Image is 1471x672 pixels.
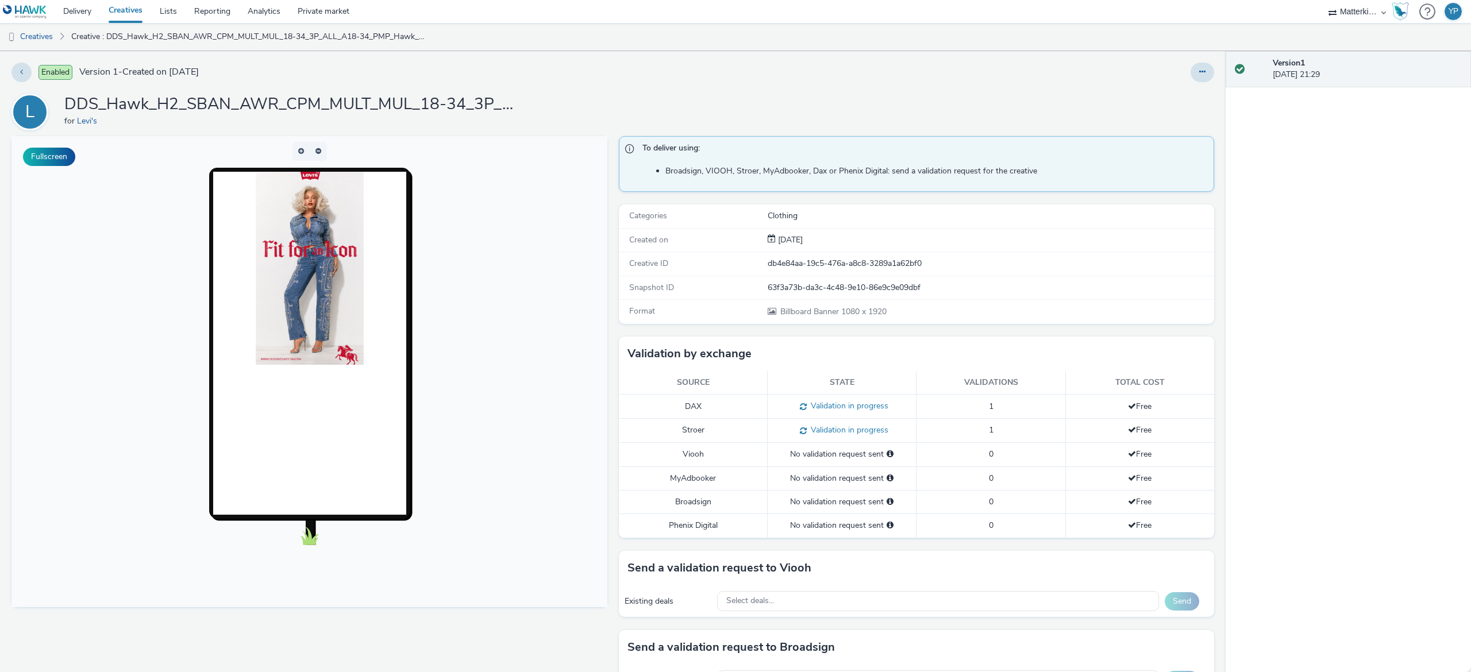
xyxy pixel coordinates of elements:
[1392,2,1409,21] img: Hawk Academy
[768,258,1214,269] div: db4e84aa-19c5-476a-a8c8-3289a1a62bf0
[627,559,811,577] h3: Send a validation request to Viooh
[1128,424,1152,435] span: Free
[619,490,768,513] td: Broadsign
[887,473,894,484] div: Please select a deal below and click on Send to send a validation request to MyAdbooker.
[64,115,77,126] span: for
[629,282,674,293] span: Snapshot ID
[25,96,34,128] div: L
[989,424,993,435] span: 1
[768,282,1214,293] div: 63f3a73b-da3c-4c48-9e10-86e9c9e09dbf
[989,473,993,484] span: 0
[244,36,352,229] img: Advertisement preview
[807,424,888,435] span: Validation in progress
[38,65,72,80] span: Enabled
[779,306,887,317] span: 1080 x 1920
[619,395,768,419] td: DAX
[1128,449,1152,459] span: Free
[917,371,1065,395] th: Validations
[768,210,1214,222] div: Clothing
[619,419,768,443] td: Stroer
[1165,592,1199,611] button: Send
[629,234,668,245] span: Created on
[726,596,774,606] span: Select deals...
[1128,496,1152,507] span: Free
[619,443,768,466] td: Viooh
[1065,371,1214,395] th: Total cost
[6,32,17,43] img: dooh
[79,65,199,79] span: Version 1 - Created on [DATE]
[77,115,102,126] a: Levi's
[64,94,524,115] h1: DDS_Hawk_H2_SBAN_AWR_CPM_MULT_MUL_18-34_3P_ALL_A18-34_PMP_Hawk_CPM_SSD_1x1_NA_NA_Hawk_PrOOH
[776,234,803,246] div: Creation 26 August 2025, 21:29
[1273,57,1462,81] div: [DATE] 21:29
[629,210,667,221] span: Categories
[773,449,910,460] div: No validation request sent
[887,496,894,508] div: Please select a deal below and click on Send to send a validation request to Broadsign.
[11,106,53,117] a: L
[3,5,47,19] img: undefined Logo
[625,596,712,607] div: Existing deals
[642,142,1203,157] span: To deliver using:
[1128,473,1152,484] span: Free
[1128,520,1152,531] span: Free
[989,401,993,412] span: 1
[773,496,910,508] div: No validation request sent
[1392,2,1414,21] a: Hawk Academy
[807,400,888,411] span: Validation in progress
[627,345,752,362] h3: Validation by exchange
[776,234,803,245] span: [DATE]
[629,258,668,269] span: Creative ID
[989,520,993,531] span: 0
[1128,401,1152,412] span: Free
[629,306,655,316] span: Format
[665,165,1208,177] li: Broadsign, VIOOH, Stroer, MyAdbooker, Dax or Phenix Digital: send a validation request for the cr...
[768,371,917,395] th: State
[66,23,433,51] a: Creative : DDS_Hawk_H2_SBAN_AWR_CPM_MULT_MUL_18-34_3P_ALL_A18-34_PMP_Hawk_CPM_SSD_1x1_NA_NA_Hawk_...
[773,473,910,484] div: No validation request sent
[989,496,993,507] span: 0
[773,520,910,531] div: No validation request sent
[619,514,768,538] td: Phenix Digital
[887,449,894,460] div: Please select a deal below and click on Send to send a validation request to Viooh.
[780,306,841,317] span: Billboard Banner
[23,148,75,166] button: Fullscreen
[619,371,768,395] th: Source
[1273,57,1305,68] strong: Version 1
[887,520,894,531] div: Please select a deal below and click on Send to send a validation request to Phenix Digital.
[989,449,993,459] span: 0
[1449,3,1458,20] div: YP
[619,466,768,490] td: MyAdbooker
[627,639,835,656] h3: Send a validation request to Broadsign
